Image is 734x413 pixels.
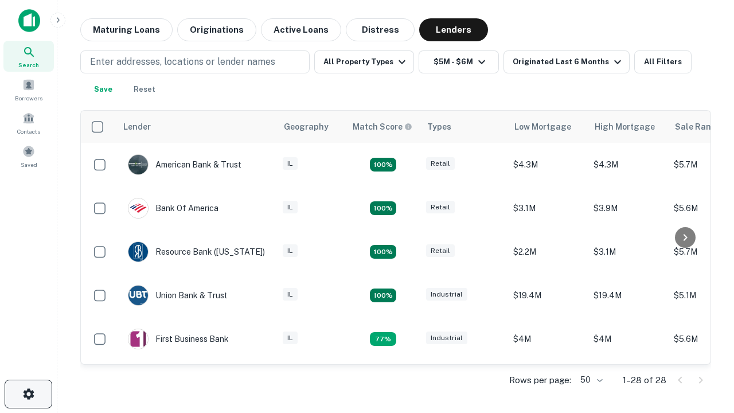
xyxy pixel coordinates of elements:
[426,288,467,301] div: Industrial
[3,74,54,105] a: Borrowers
[623,373,666,387] p: 1–28 of 28
[128,155,148,174] img: picture
[353,120,410,133] h6: Match Score
[419,50,499,73] button: $5M - $6M
[128,329,229,349] div: First Business Bank
[128,198,218,219] div: Bank Of America
[353,120,412,133] div: Capitalize uses an advanced AI algorithm to match your search with the best lender. The match sco...
[576,372,604,388] div: 50
[677,285,734,340] iframe: Chat Widget
[507,274,588,317] td: $19.4M
[128,198,148,218] img: picture
[261,18,341,41] button: Active Loans
[426,201,455,214] div: Retail
[21,160,37,169] span: Saved
[507,317,588,361] td: $4M
[507,143,588,186] td: $4.3M
[346,18,415,41] button: Distress
[80,18,173,41] button: Maturing Loans
[128,329,148,349] img: picture
[588,111,668,143] th: High Mortgage
[283,201,298,214] div: IL
[277,111,346,143] th: Geography
[588,361,668,404] td: $4.2M
[177,18,256,41] button: Originations
[3,107,54,138] a: Contacts
[15,93,42,103] span: Borrowers
[426,244,455,258] div: Retail
[314,50,414,73] button: All Property Types
[128,286,148,305] img: picture
[85,78,122,101] button: Save your search to get updates of matches that match your search criteria.
[370,158,396,172] div: Matching Properties: 7, hasApolloMatch: undefined
[370,201,396,215] div: Matching Properties: 4, hasApolloMatch: undefined
[3,141,54,172] a: Saved
[503,50,630,73] button: Originated Last 6 Months
[507,111,588,143] th: Low Mortgage
[346,111,420,143] th: Capitalize uses an advanced AI algorithm to match your search with the best lender. The match sco...
[507,186,588,230] td: $3.1M
[370,245,396,259] div: Matching Properties: 4, hasApolloMatch: undefined
[426,332,467,345] div: Industrial
[588,230,668,274] td: $3.1M
[507,361,588,404] td: $3.9M
[370,289,396,302] div: Matching Properties: 4, hasApolloMatch: undefined
[128,285,228,306] div: Union Bank & Trust
[128,241,265,262] div: Resource Bank ([US_STATE])
[595,120,655,134] div: High Mortgage
[283,157,298,170] div: IL
[588,186,668,230] td: $3.9M
[80,50,310,73] button: Enter addresses, locations or lender names
[420,111,507,143] th: Types
[514,120,571,134] div: Low Mortgage
[116,111,277,143] th: Lender
[3,41,54,72] a: Search
[123,120,151,134] div: Lender
[17,127,40,136] span: Contacts
[634,50,692,73] button: All Filters
[284,120,329,134] div: Geography
[128,154,241,175] div: American Bank & Trust
[126,78,163,101] button: Reset
[283,244,298,258] div: IL
[509,373,571,387] p: Rows per page:
[588,274,668,317] td: $19.4M
[513,55,624,69] div: Originated Last 6 Months
[507,230,588,274] td: $2.2M
[588,317,668,361] td: $4M
[90,55,275,69] p: Enter addresses, locations or lender names
[588,143,668,186] td: $4.3M
[426,157,455,170] div: Retail
[128,242,148,262] img: picture
[18,9,40,32] img: capitalize-icon.png
[283,332,298,345] div: IL
[283,288,298,301] div: IL
[419,18,488,41] button: Lenders
[18,60,39,69] span: Search
[427,120,451,134] div: Types
[370,332,396,346] div: Matching Properties: 3, hasApolloMatch: undefined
